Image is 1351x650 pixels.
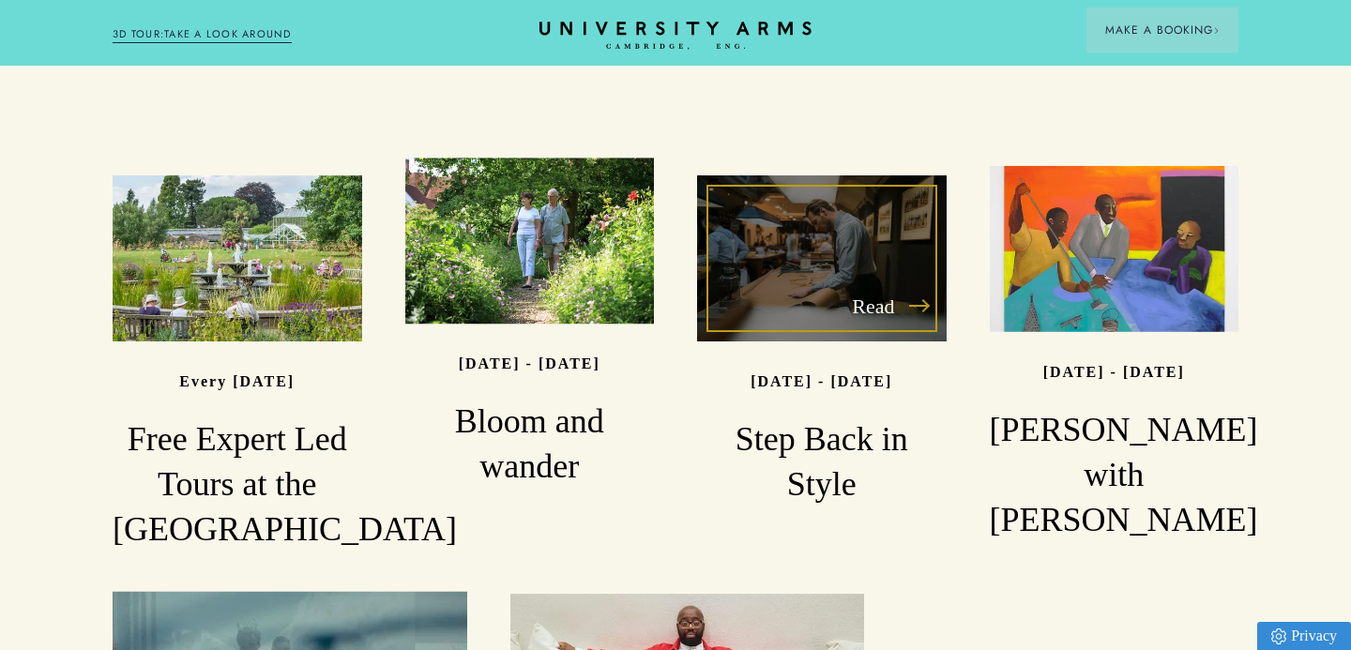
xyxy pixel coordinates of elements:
h3: Bloom and wander [405,400,655,490]
img: Privacy [1271,628,1286,644]
span: Make a Booking [1105,22,1220,38]
a: Read image-7be44839b400e9dd94b2cafbada34606da4758ad-8368x5584-jpg [DATE] - [DATE] Step Back in Style [697,175,947,507]
h3: [PERSON_NAME] with [PERSON_NAME] [990,408,1239,543]
a: image-25df3ec9b37ea750cd6960da82533a974e7a0873-2560x2498-jpg [DATE] - [DATE] [PERSON_NAME] with [... [990,166,1239,543]
h3: Step Back in Style [697,417,947,507]
img: Arrow icon [1213,27,1220,34]
a: Home [539,22,812,51]
a: 3D TOUR:TAKE A LOOK AROUND [113,26,292,43]
a: image-0d4ad60cadd4bbe327cefbc3ad3ba3bd9195937d-7252x4840-jpg Every [DATE] Free Expert Led Tours a... [113,175,362,552]
button: Make a BookingArrow icon [1086,8,1238,53]
a: image-44844f17189f97b16a1959cb954ea70d42296e25-6720x4480-jpg [DATE] - [DATE] Bloom and wander [405,158,655,490]
a: Privacy [1257,622,1351,650]
h3: Free Expert Led Tours at the [GEOGRAPHIC_DATA] [113,417,362,552]
p: Every [DATE] [179,373,295,389]
p: [DATE] - [DATE] [751,373,892,389]
p: [DATE] - [DATE] [459,355,600,371]
p: [DATE] - [DATE] [1043,364,1185,380]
